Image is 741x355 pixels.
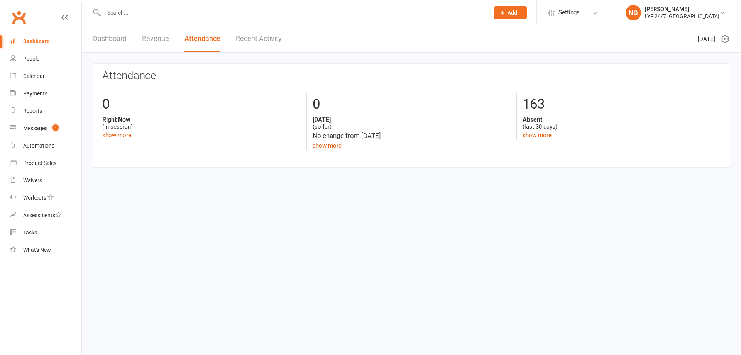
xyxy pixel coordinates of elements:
a: Payments [10,85,81,102]
a: Clubworx [9,8,29,27]
div: Product Sales [23,160,56,166]
div: Assessments [23,212,61,218]
span: [DATE] [698,34,715,44]
strong: [DATE] [313,116,511,123]
input: Search... [102,7,484,18]
a: Reports [10,102,81,120]
strong: Right Now [102,116,301,123]
a: Messages 4 [10,120,81,137]
div: 0 [102,93,301,116]
div: 0 [313,93,511,116]
a: show more [313,142,342,149]
div: Reports [23,108,42,114]
a: Calendar [10,68,81,85]
a: Waivers [10,172,81,189]
a: Attendance [184,25,220,52]
div: [PERSON_NAME] [645,6,719,13]
div: People [23,56,39,62]
div: Calendar [23,73,45,79]
div: Workouts [23,195,46,201]
a: show more [523,132,552,139]
div: What's New [23,247,51,253]
div: Waivers [23,177,42,183]
a: show more [102,132,131,139]
div: (so far) [313,116,511,131]
a: Assessments [10,207,81,224]
a: Workouts [10,189,81,207]
a: Dashboard [10,33,81,50]
a: Tasks [10,224,81,241]
div: 163 [523,93,721,116]
a: People [10,50,81,68]
div: Tasks [23,229,37,236]
div: Messages [23,125,47,131]
span: 4 [52,124,59,131]
a: Dashboard [93,25,127,52]
span: Settings [558,4,580,21]
div: (in session) [102,116,301,131]
div: Dashboard [23,38,50,44]
a: Recent Activity [236,25,282,52]
div: Automations [23,143,54,149]
button: Add [494,6,527,19]
div: NG [626,5,641,20]
strong: Absent [523,116,721,123]
a: Revenue [142,25,169,52]
a: What's New [10,241,81,259]
span: Add [508,10,517,16]
div: Payments [23,90,47,97]
div: (last 30 days) [523,116,721,131]
div: No change from [DATE] [313,131,511,141]
a: Product Sales [10,155,81,172]
h3: Attendance [102,70,721,82]
div: LYF 24/7 [GEOGRAPHIC_DATA] [645,13,719,20]
a: Automations [10,137,81,155]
